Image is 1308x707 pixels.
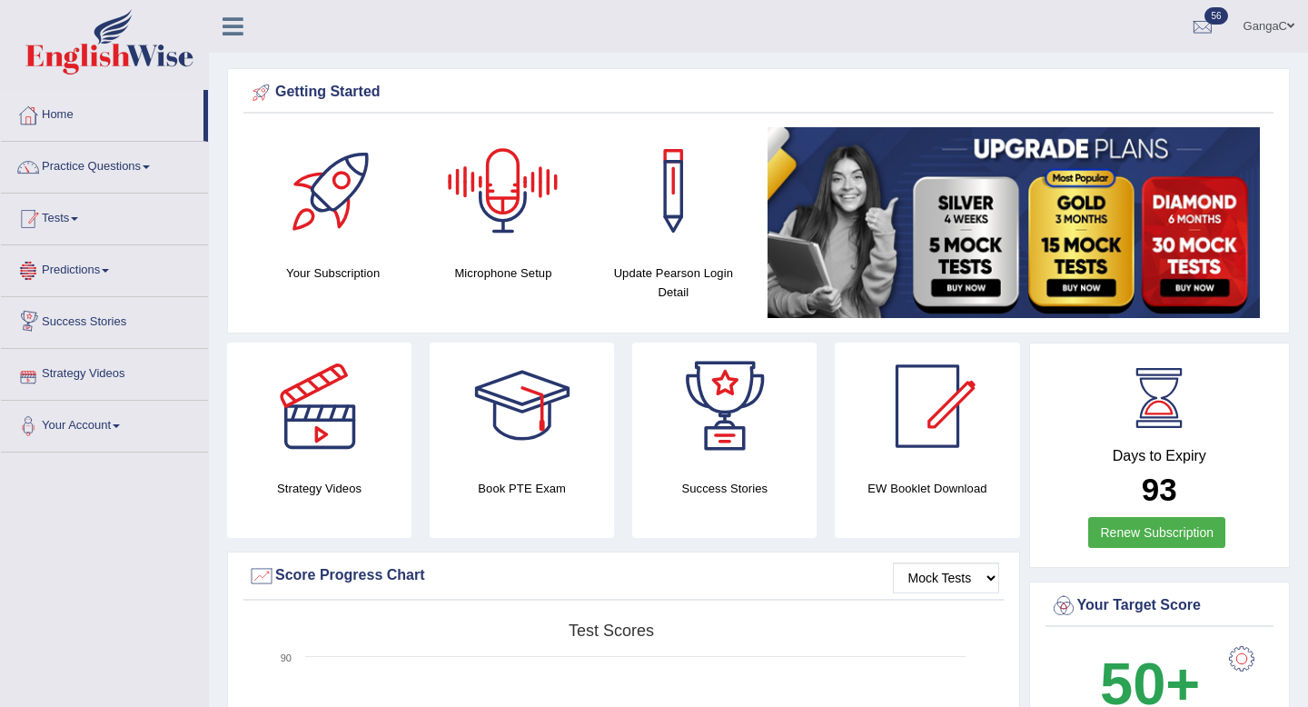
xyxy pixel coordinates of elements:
[1,142,208,187] a: Practice Questions
[598,264,749,302] h4: Update Pearson Login Detail
[1,245,208,291] a: Predictions
[1,349,208,394] a: Strategy Videos
[1,401,208,446] a: Your Account
[1,297,208,343] a: Success Stories
[281,652,292,663] text: 90
[1088,517,1225,548] a: Renew Subscription
[427,264,579,283] h4: Microphone Setup
[248,563,999,590] div: Score Progress Chart
[430,479,614,498] h4: Book PTE Exam
[569,622,654,640] tspan: Test scores
[1050,592,1270,620] div: Your Target Score
[227,479,411,498] h4: Strategy Videos
[1050,448,1270,464] h4: Days to Expiry
[632,479,817,498] h4: Success Stories
[1204,7,1227,25] span: 56
[257,264,409,283] h4: Your Subscription
[248,79,1269,106] div: Getting Started
[1,90,203,135] a: Home
[1142,472,1177,507] b: 93
[768,127,1260,318] img: small5.jpg
[835,479,1019,498] h4: EW Booklet Download
[1,194,208,239] a: Tests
